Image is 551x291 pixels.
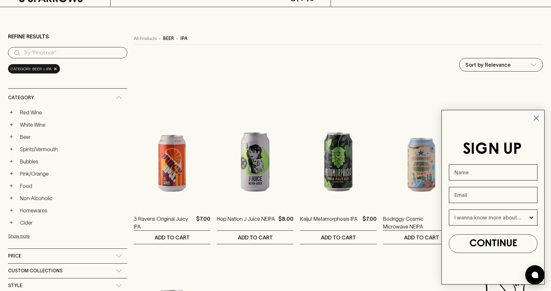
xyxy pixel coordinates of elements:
a: Beer [17,131,127,142]
button: ADD TO CART [217,231,294,244]
input: Try “Pinot noir” [24,48,122,58]
a: Bubbles [17,156,127,167]
button: + [8,195,15,201]
button: Close dialog [531,112,542,124]
input: Name [449,164,537,180]
div: Price [8,249,127,263]
p: $7.00 [196,215,210,230]
input: I wanna know more about... [454,210,528,225]
span: Category [8,94,34,102]
button: + [8,146,15,152]
button: Show more [8,229,92,243]
button: + [8,109,15,116]
div: FLYOUT Form [435,103,551,291]
p: ADD TO CART [404,234,439,241]
span: × [53,65,57,72]
div: Custom Collections [8,264,127,278]
a: Cider [17,217,127,228]
img: Hop Nation J Juice NEIPA [217,92,294,205]
a: Food [17,180,127,191]
p: ADD TO CART [155,234,190,241]
button: ADD TO CART [383,231,460,244]
p: ADD TO CART [321,234,356,241]
p: beer [163,35,174,42]
a: Kaiju! Metamorphosis IPA [300,215,358,230]
a: Homewares [17,205,127,216]
span: Category: beer > ipa [11,66,52,72]
button: + [8,170,15,177]
img: Bodriggy Cosmic Microwave NEIPA [383,92,460,205]
button: + [8,219,15,226]
p: Sort by Relevance [465,61,511,69]
button: ADD TO CART [134,231,210,244]
p: ADD TO CART [238,234,273,241]
a: Red Wine [17,107,127,118]
button: + [8,207,15,214]
span: Price [8,252,21,260]
a: All Products [134,35,157,42]
button: ADD TO CART [300,231,377,244]
img: 3 Ravens Original Juicy IPA [134,92,210,205]
span: Custom Collections [8,267,63,275]
div: Sort by Relevance [459,58,543,71]
p: Refine Results [8,33,49,40]
p: › [159,35,160,42]
span: Style [8,282,22,290]
p: $7.00 [362,215,377,230]
span: SIGN UP [463,142,522,157]
a: White Wine [17,119,127,130]
a: Spirits/Vermouth [17,144,127,155]
input: Email [449,187,537,203]
p: $8.00 [278,215,294,230]
img: bubble-icon [532,272,538,278]
a: Hop Nation J Juice NEIPA [217,215,275,230]
a: Pink/Orange [17,168,127,179]
img: Kaiju! Metamorphosis IPA [300,92,377,205]
a: Non Alcoholic [17,193,127,204]
button: CONTINUE [449,234,537,253]
a: Bodriggy Cosmic Microwave NEIPA [383,215,443,230]
div: Category [8,89,127,107]
img: Stomping Ground Hop Stomper IPA [466,92,543,205]
button: + [8,158,15,165]
button: + [8,121,15,128]
p: › [177,35,178,42]
a: 3 Ravens Original Juicy IPA [134,215,194,230]
button: + [8,134,15,140]
button: Show Options [528,210,535,225]
button: + [8,183,15,189]
p: ipa [180,35,188,42]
